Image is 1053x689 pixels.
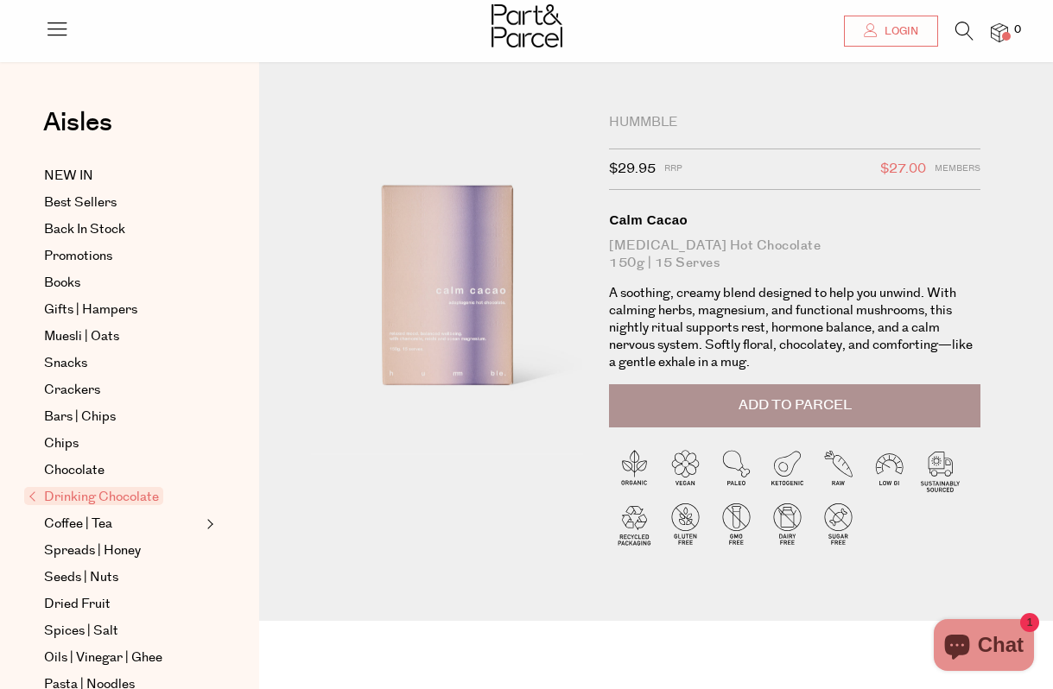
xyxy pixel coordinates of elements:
[44,460,105,481] span: Chocolate
[44,380,100,401] span: Crackers
[660,445,711,496] img: P_P-ICONS-Live_Bec_V11_Vegan.svg
[711,445,762,496] img: P_P-ICONS-Live_Bec_V11_Paleo.svg
[44,326,201,347] a: Muesli | Oats
[762,498,813,549] img: P_P-ICONS-Live_Bec_V11_Dairy_Free.svg
[44,621,201,642] a: Spices | Salt
[43,104,112,142] span: Aisles
[609,158,656,180] span: $29.95
[44,300,201,320] a: Gifts | Hampers
[44,273,201,294] a: Books
[44,407,201,427] a: Bars | Chips
[991,23,1008,41] a: 0
[880,158,926,180] span: $27.00
[202,514,214,534] button: Expand/Collapse Coffee | Tea
[609,212,980,229] div: Calm Cacao
[44,273,80,294] span: Books
[44,326,119,347] span: Muesli | Oats
[44,594,201,615] a: Dried Fruit
[609,114,980,131] div: Hummble
[44,300,137,320] span: Gifts | Hampers
[935,158,980,180] span: Members
[44,380,201,401] a: Crackers
[660,498,711,549] img: P_P-ICONS-Live_Bec_V11_Gluten_Free.svg
[609,285,980,371] p: A soothing, creamy blend designed to help you unwind. With calming herbs, magnesium, and function...
[813,445,864,496] img: P_P-ICONS-Live_Bec_V11_Raw.svg
[44,353,201,374] a: Snacks
[44,219,125,240] span: Back In Stock
[43,110,112,153] a: Aisles
[609,498,660,549] img: P_P-ICONS-Live_Bec_V11_Recycle_Packaging.svg
[44,514,112,534] span: Coffee | Tea
[44,567,118,588] span: Seeds | Nuts
[44,246,112,267] span: Promotions
[44,219,201,240] a: Back In Stock
[44,540,141,561] span: Spreads | Honey
[762,445,813,496] img: P_P-ICONS-Live_Bec_V11_Ketogenic.svg
[29,487,201,508] a: Drinking Chocolate
[880,24,918,39] span: Login
[609,445,660,496] img: P_P-ICONS-Live_Bec_V11_Organic.svg
[44,594,111,615] span: Dried Fruit
[44,407,116,427] span: Bars | Chips
[711,498,762,549] img: P_P-ICONS-Live_Bec_V11_GMO_Free.svg
[492,4,562,47] img: Part&Parcel
[739,395,852,415] span: Add to Parcel
[24,487,163,505] span: Drinking Chocolate
[44,193,201,213] a: Best Sellers
[813,498,864,549] img: P_P-ICONS-Live_Bec_V11_Sugar_Free.svg
[929,619,1039,675] inbox-online-store-chat: Shopify online store chat
[44,353,87,374] span: Snacks
[44,166,93,186] span: NEW IN
[44,621,118,642] span: Spices | Salt
[844,16,938,47] a: Login
[311,114,583,454] img: Calm Cacao
[44,433,79,454] span: Chips
[1010,22,1025,38] span: 0
[44,648,201,668] a: Oils | Vinegar | Ghee
[44,648,162,668] span: Oils | Vinegar | Ghee
[664,158,682,180] span: RRP
[44,460,201,481] a: Chocolate
[864,445,915,496] img: P_P-ICONS-Live_Bec_V11_Low_Gi.svg
[44,193,117,213] span: Best Sellers
[44,540,201,561] a: Spreads | Honey
[44,246,201,267] a: Promotions
[44,514,201,534] a: Coffee | Tea
[44,166,201,186] a: NEW IN
[44,433,201,454] a: Chips
[609,237,980,272] div: [MEDICAL_DATA] Hot Chocolate 150g | 15 serves
[609,384,980,427] button: Add to Parcel
[44,567,201,588] a: Seeds | Nuts
[915,445,966,496] img: P_P-ICONS-Live_Bec_V11_Sustainable_Sourced.svg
